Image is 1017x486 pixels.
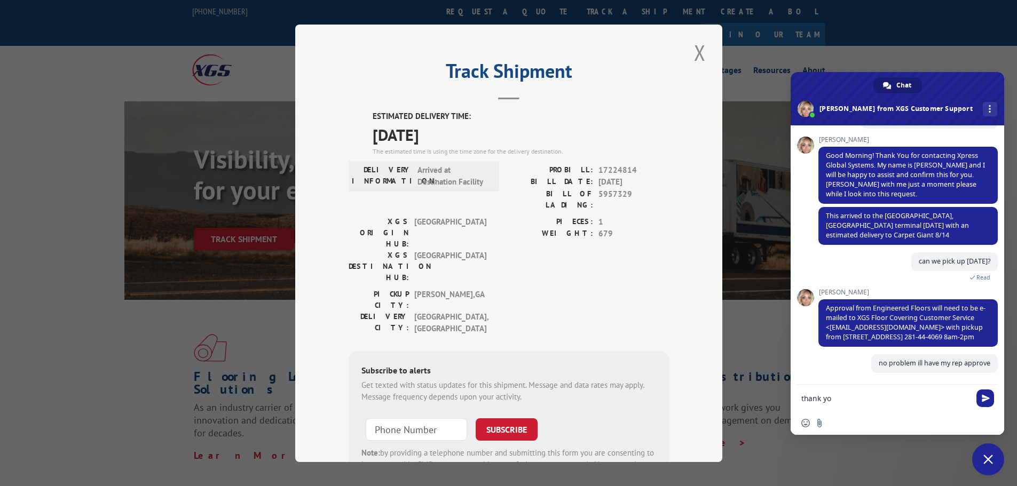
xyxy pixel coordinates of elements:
div: The estimated time is using the time zone for the delivery destination. [373,146,669,156]
span: [DATE] [598,176,669,188]
span: Good Morning! Thank You for contacting Xpress Global Systems. My name is [PERSON_NAME] and I will... [826,151,985,198]
button: Close modal [691,38,709,67]
div: by providing a telephone number and submitting this form you are consenting to be contacted by SM... [361,447,656,483]
span: This arrived to the [GEOGRAPHIC_DATA], [GEOGRAPHIC_DATA] terminal [DATE] with an estimated delive... [826,211,969,240]
span: [PERSON_NAME] [818,289,998,296]
label: XGS DESTINATION HUB: [349,249,409,283]
label: DELIVERY INFORMATION: [352,164,412,188]
span: Send a file [815,419,824,427]
label: DELIVERY CITY: [349,310,409,334]
span: [PERSON_NAME] , GA [414,288,486,310]
span: [GEOGRAPHIC_DATA] , [GEOGRAPHIC_DATA] [414,310,486,334]
label: PICKUP CITY: [349,288,409,310]
strong: Note: [361,447,380,457]
label: WEIGHT: [509,228,593,240]
label: ESTIMATED DELIVERY TIME: [373,110,669,123]
div: Subscribe to alerts [361,363,656,379]
a: Close chat [972,443,1004,475]
span: Arrived at Destination Facility [417,164,490,188]
span: Send [976,389,994,407]
span: can we pick up [DATE]? [919,257,990,266]
span: [GEOGRAPHIC_DATA] [414,216,486,249]
span: 17224814 [598,164,669,176]
label: BILL OF LADING: [509,188,593,210]
span: Chat [896,77,911,93]
span: [GEOGRAPHIC_DATA] [414,249,486,283]
span: Approval from Engineered Floors will need to be e-mailed to XGS Floor Covering Customer Service <... [826,304,986,341]
span: [PERSON_NAME] [818,136,998,144]
span: [DATE] [373,122,669,146]
span: 679 [598,228,669,240]
a: Chat [873,77,922,93]
label: PIECES: [509,216,593,228]
button: SUBSCRIBE [476,418,538,440]
label: BILL DATE: [509,176,593,188]
span: 5957329 [598,188,669,210]
input: Phone Number [366,418,467,440]
span: Insert an emoji [801,419,810,427]
span: 1 [598,216,669,228]
label: PROBILL: [509,164,593,176]
span: no problem ill have my rep approve [879,358,990,368]
div: Get texted with status updates for this shipment. Message and data rates may apply. Message frequ... [361,379,656,403]
textarea: Compose your message... [801,385,972,411]
span: Read [976,274,990,281]
label: XGS ORIGIN HUB: [349,216,409,249]
h2: Track Shipment [349,63,669,84]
